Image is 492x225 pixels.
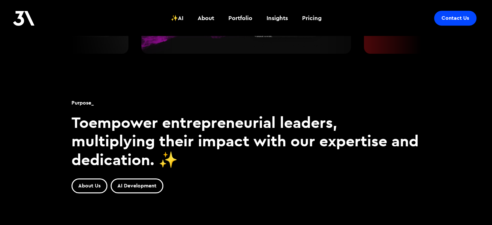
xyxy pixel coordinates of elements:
a: Portfolio [224,6,256,30]
h2: Purpose_ [71,99,94,107]
a: About Us [71,178,107,193]
div: About [198,14,214,22]
div: Insights [267,14,288,22]
a: AI Development [111,178,163,193]
a: About [194,6,218,30]
a: Pricing [298,6,325,30]
strong: empower entrepreneurial leaders [89,112,333,132]
div: Pricing [302,14,322,22]
a: Insights [263,6,292,30]
a: ✨AI [167,6,187,30]
div: Portfolio [228,14,252,22]
div: ✨AI [171,14,183,22]
h3: To , multiplying their impact with our expertise and dedication. ✨ [71,113,421,169]
div: Contact Us [442,15,469,21]
a: Contact Us [434,11,476,26]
